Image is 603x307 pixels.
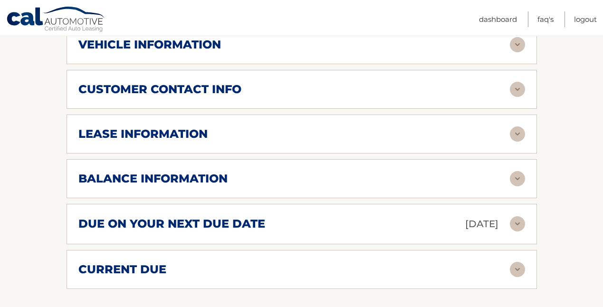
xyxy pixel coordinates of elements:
a: Cal Automotive [6,6,106,34]
img: accordion-rest.svg [510,171,525,186]
h2: vehicle information [78,38,221,52]
h2: customer contact info [78,82,241,96]
h2: lease information [78,127,208,141]
a: FAQ's [537,11,554,27]
img: accordion-rest.svg [510,262,525,277]
img: accordion-rest.svg [510,82,525,97]
h2: due on your next due date [78,217,265,231]
a: Logout [574,11,597,27]
h2: balance information [78,172,228,186]
p: [DATE] [465,216,498,232]
a: Dashboard [479,11,517,27]
img: accordion-rest.svg [510,126,525,142]
h2: current due [78,262,166,277]
img: accordion-rest.svg [510,37,525,52]
img: accordion-rest.svg [510,216,525,231]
